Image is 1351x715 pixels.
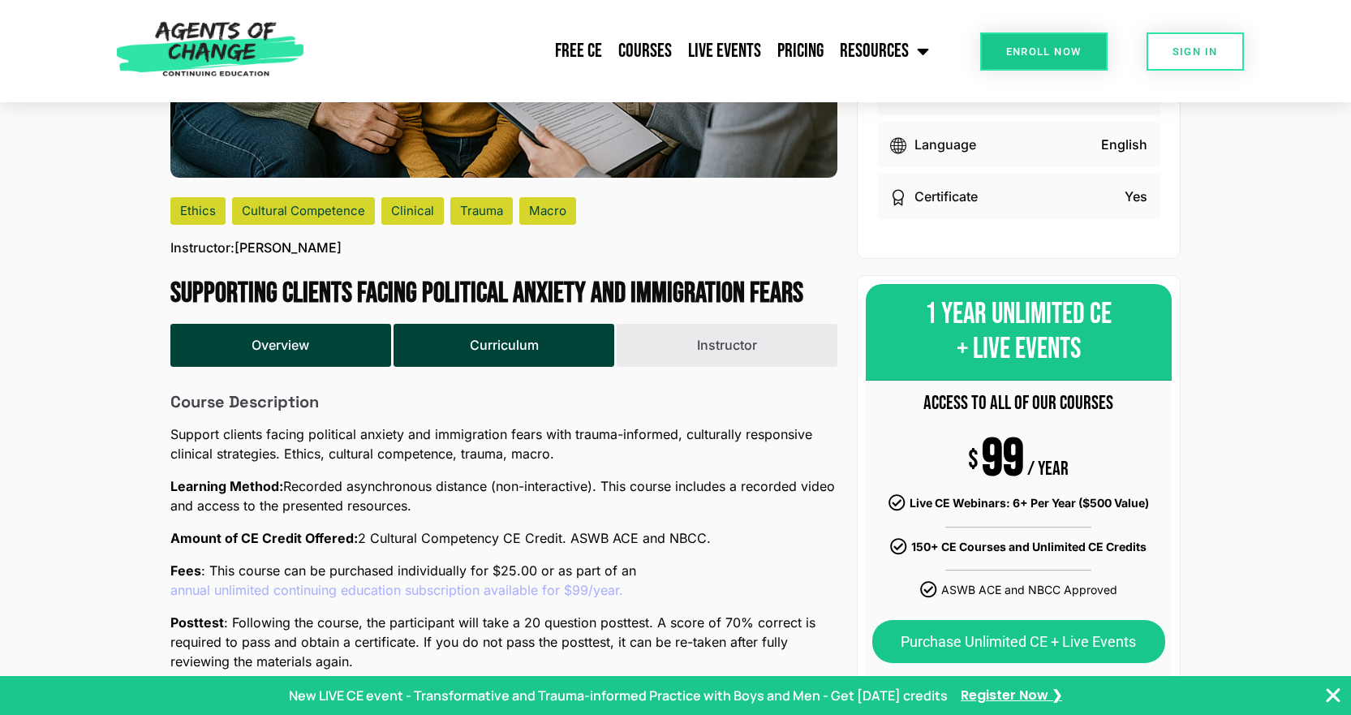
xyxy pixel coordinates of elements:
a: SIGN IN [1147,32,1244,71]
button: Close Banner [1323,686,1343,705]
a: Live Events [680,31,769,71]
a: Enroll Now [980,32,1108,71]
div: Macro [519,197,576,225]
div: 1 YEAR UNLIMITED CE + LIVE EVENTS [866,284,1172,381]
div: Trauma [450,197,513,225]
div: Clinical [381,197,444,225]
nav: Menu [312,31,937,71]
a: Courses [610,31,680,71]
li: Live CE Webinars: 6+ Per Year ($500 Value) [872,494,1165,516]
span: : This course can be purchased individually for $25.00 or as part of an [170,561,837,600]
div: Cultural Competence [232,197,375,225]
b: Posttest [170,614,224,631]
li: 150+ CE Courses and Unlimited CE Credits [872,538,1165,560]
li: ASWB ACE and NBCC Approved [872,581,1165,603]
b: Learning Method: [170,478,283,494]
button: Curriculum [394,324,614,367]
p: Recorded asynchronous distance (non-interactive). This course includes a recorded video and acces... [170,476,837,515]
p: [PERSON_NAME] [170,238,342,257]
p: New LIVE CE event - Transformative and Trauma-informed Practice with Boys and Men - Get [DATE] cr... [289,686,948,705]
span: Amount of CE Credit Offered: [170,528,358,548]
span: SIGN IN [1172,46,1218,57]
a: Register Now ❯ [961,687,1062,704]
div: 99 [982,450,1024,468]
p: English [1101,135,1147,154]
span: Instructor: [170,238,234,257]
span: Fees [170,561,201,580]
a: Free CE [547,31,610,71]
a: Purchase Unlimited CE + Live Events [872,620,1165,663]
p: Certificate [914,187,978,206]
span: Enroll Now [1006,46,1082,57]
p: Language [914,135,976,154]
button: Instructor [617,324,837,367]
span: : Following the course, the participant will take a 20 question posttest. A score of 70% correct ... [170,613,837,671]
a: annual unlimited continuing education subscription available for $99/year. [170,580,623,600]
div: / YEAR [1027,460,1069,478]
div: Ethics [170,197,226,225]
h1: Supporting Clients Facing Political Anxiety and Immigration Fears (2 Cultural Competency CE Credit) [170,277,837,311]
a: Resources [832,31,937,71]
h6: Course Description [170,392,837,411]
p: 2 Cultural Competency CE Credit. ASWB ACE and NBCC. [170,528,837,548]
button: Overview [170,324,391,367]
p: Support clients facing political anxiety and immigration fears with trauma-informed, culturally r... [170,424,837,463]
a: Pricing [769,31,832,71]
span: $ [968,451,979,469]
div: ACCESS TO ALL OF OUR COURSES [872,384,1165,423]
p: Yes [1125,187,1147,206]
